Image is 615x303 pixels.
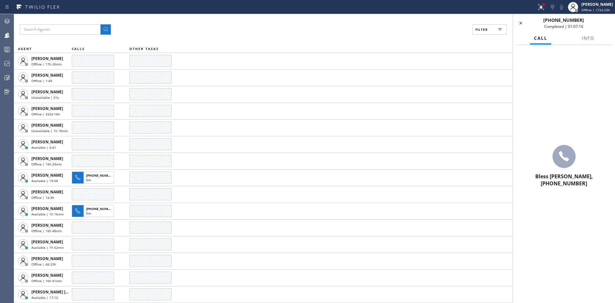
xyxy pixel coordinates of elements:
span: Offline | 1:40 [31,79,52,83]
span: [PERSON_NAME] [31,273,63,278]
span: [PERSON_NAME] [31,173,63,178]
button: [PHONE_NUMBER]5m [72,203,116,219]
span: Offline | 4d 23h [31,262,56,266]
span: Filter [475,27,488,32]
span: Bless [PERSON_NAME], [PHONE_NUMBER] [535,173,593,187]
span: Available | 4:41 [31,145,56,150]
span: 6m [86,178,91,182]
span: [PERSON_NAME] [31,72,63,78]
button: Info [578,32,598,45]
span: [PERSON_NAME] [31,239,63,245]
button: Mute [557,3,566,12]
button: Filter [472,24,507,35]
span: [PERSON_NAME] [31,122,63,128]
span: [PERSON_NAME] [31,223,63,228]
span: 5m [86,211,91,215]
span: Unavailable | 1h 18min [31,129,68,133]
span: [PERSON_NAME] [31,189,63,195]
span: AGENT [18,46,32,51]
span: [PERSON_NAME] [31,106,63,111]
input: Search Agents [20,24,101,35]
span: Offline | 332d 16h [31,112,60,116]
span: [PHONE_NUMBER] [86,173,115,178]
button: [PHONE_NUMBER]6m [72,170,116,186]
span: [PERSON_NAME] [31,89,63,95]
span: OTHER TASKS [129,46,159,51]
div: [PERSON_NAME] [581,2,613,7]
span: Offline | 16h 41min [31,279,62,283]
span: Completed | 01:07:16 [544,24,583,29]
span: [PERSON_NAME] [31,56,63,61]
span: CALLS [72,46,85,51]
span: [PERSON_NAME] [31,139,63,145]
span: [PHONE_NUMBER] [543,17,584,23]
span: Available | 17:12 [31,295,58,300]
span: [PHONE_NUMBER] [86,206,115,211]
span: Available | 1h 52min [31,245,64,250]
span: Offline | 1d 4h [31,195,54,200]
span: Call [534,35,547,41]
span: Unavailable | 51s [31,95,59,100]
span: [PERSON_NAME] [PERSON_NAME] [31,289,96,295]
span: Offline | 172d 23h [581,8,610,12]
span: Offline | 15h 29min [31,162,62,166]
span: [PERSON_NAME] [31,156,63,161]
span: Info [582,35,594,41]
button: Call [530,32,551,45]
span: Offline | 16h 48min [31,229,62,233]
span: Offline | 17h 26min [31,62,62,66]
span: [PERSON_NAME] [31,206,63,211]
span: Available | 1h 16min [31,212,64,216]
span: [PERSON_NAME] [31,256,63,261]
span: Available | 19:08 [31,179,58,183]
